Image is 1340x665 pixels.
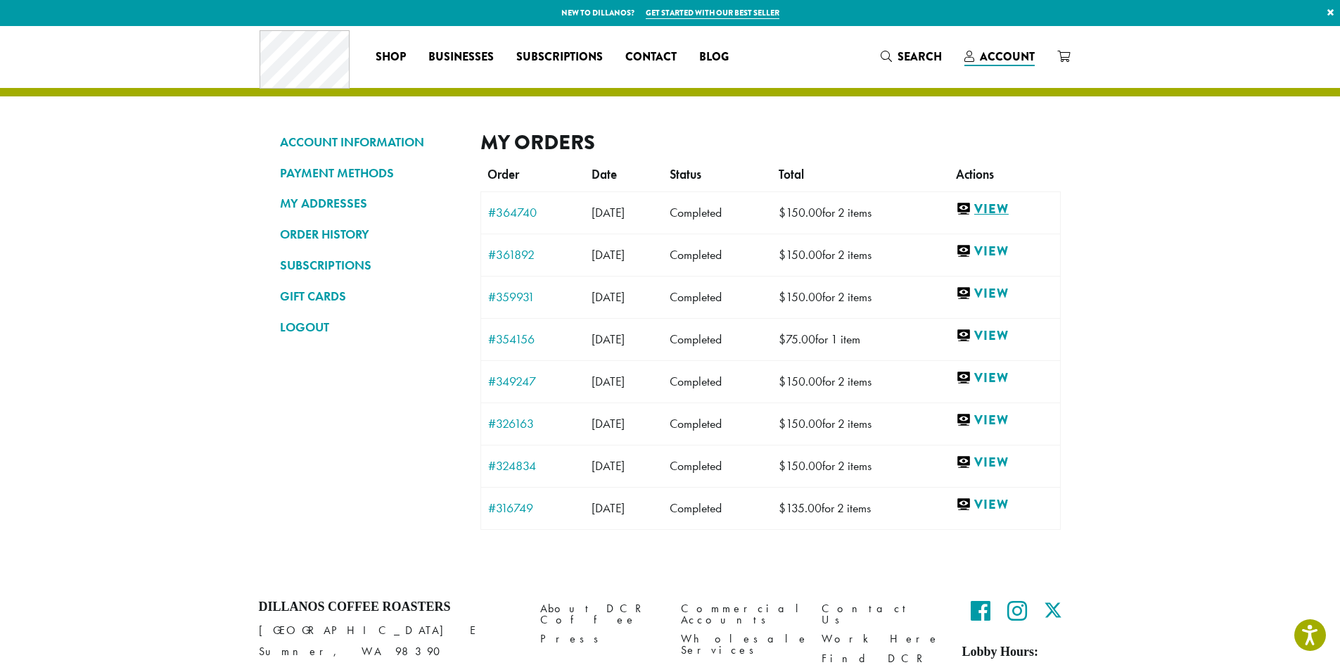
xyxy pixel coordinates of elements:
[280,161,459,185] a: PAYMENT METHODS
[480,130,1061,155] h2: My Orders
[779,289,786,305] span: $
[779,374,822,389] span: 150.00
[364,46,417,68] a: Shop
[280,191,459,215] a: MY ADDRESSES
[956,201,1053,218] a: View
[487,167,519,182] span: Order
[869,45,953,68] a: Search
[956,412,1053,429] a: View
[259,600,519,615] h4: Dillanos Coffee Roasters
[772,276,949,318] td: for 2 items
[280,284,459,308] a: GIFT CARDS
[592,289,625,305] span: [DATE]
[592,247,625,262] span: [DATE]
[376,49,406,66] span: Shop
[488,375,578,388] a: #349247
[663,445,772,487] td: Completed
[956,496,1053,514] a: View
[779,416,786,431] span: $
[280,253,459,277] a: SUBSCRIPTIONS
[772,487,949,529] td: for 2 items
[772,403,949,445] td: for 2 items
[488,502,578,514] a: #316749
[898,49,942,65] span: Search
[670,167,701,182] span: Status
[779,331,786,347] span: $
[772,234,949,276] td: for 2 items
[663,234,772,276] td: Completed
[592,458,625,474] span: [DATE]
[779,500,822,516] span: 135.00
[779,247,822,262] span: 150.00
[779,458,786,474] span: $
[956,243,1053,260] a: View
[681,630,800,660] a: Wholesale Services
[772,445,949,487] td: for 2 items
[592,500,625,516] span: [DATE]
[540,630,660,649] a: Press
[663,403,772,445] td: Completed
[980,49,1035,65] span: Account
[516,49,603,66] span: Subscriptions
[779,458,822,474] span: 150.00
[779,205,822,220] span: 150.00
[779,331,815,347] span: 75.00
[779,374,786,389] span: $
[592,374,625,389] span: [DATE]
[488,291,578,303] a: #359931
[663,276,772,318] td: Completed
[962,645,1082,660] h5: Lobby Hours:
[488,460,578,472] a: #324834
[772,360,949,403] td: for 2 items
[592,416,625,431] span: [DATE]
[592,331,625,347] span: [DATE]
[956,454,1053,471] a: View
[488,333,578,346] a: #354156
[625,49,677,66] span: Contact
[592,167,617,182] span: Date
[488,248,578,261] a: #361892
[779,247,786,262] span: $
[779,416,822,431] span: 150.00
[779,205,786,220] span: $
[822,600,941,630] a: Contact Us
[956,369,1053,387] a: View
[488,206,578,219] a: #364740
[592,205,625,220] span: [DATE]
[428,49,494,66] span: Businesses
[779,167,804,182] span: Total
[280,130,459,544] nav: Account pages
[779,289,822,305] span: 150.00
[280,315,459,339] a: LOGOUT
[540,600,660,630] a: About DCR Coffee
[779,500,786,516] span: $
[956,167,994,182] span: Actions
[699,49,729,66] span: Blog
[663,191,772,234] td: Completed
[772,318,949,360] td: for 1 item
[280,130,459,154] a: ACCOUNT INFORMATION
[822,630,941,649] a: Work Here
[772,191,949,234] td: for 2 items
[663,487,772,529] td: Completed
[280,222,459,246] a: ORDER HISTORY
[646,7,779,19] a: Get started with our best seller
[663,318,772,360] td: Completed
[488,417,578,430] a: #326163
[956,327,1053,345] a: View
[663,360,772,403] td: Completed
[956,285,1053,303] a: View
[681,600,800,630] a: Commercial Accounts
